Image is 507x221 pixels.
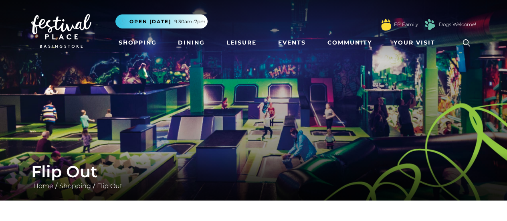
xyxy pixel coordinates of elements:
a: FP Family [394,21,418,28]
span: 9.30am-7pm [174,18,206,25]
div: / / [25,162,482,191]
span: Your Visit [394,39,435,47]
a: Shopping [57,182,93,190]
span: Open [DATE] [129,18,171,25]
a: Community [324,35,375,50]
img: Festival Place Logo [31,14,91,48]
a: Shopping [115,35,160,50]
a: Events [275,35,309,50]
a: Dining [175,35,208,50]
a: Home [31,182,55,190]
button: Open [DATE] 9.30am-7pm [115,14,208,28]
a: Flip Out [95,182,124,190]
a: Your Visit [390,35,442,50]
h1: Flip Out [31,162,476,181]
a: Dogs Welcome! [439,21,476,28]
a: Leisure [223,35,260,50]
